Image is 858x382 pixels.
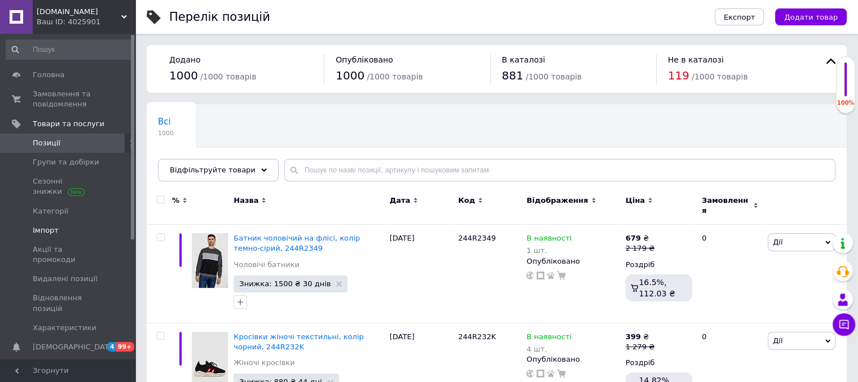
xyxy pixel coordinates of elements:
[526,256,619,266] div: Опубліковано
[33,342,116,352] span: [DEMOGRAPHIC_DATA]
[107,342,116,352] span: 4
[833,313,855,336] button: Чат з покупцем
[458,196,475,206] span: Код
[775,8,847,25] button: Додати товар
[234,332,363,351] a: Кросівки жіночі текстильні, колір чорний, 244R232K
[336,55,393,64] span: Опубліковано
[502,69,523,82] span: 881
[234,196,258,206] span: Назва
[526,72,582,81] span: / 1000 товарів
[626,358,692,368] div: Роздріб
[169,55,200,64] span: Додано
[158,117,171,127] span: Всі
[526,234,571,246] span: В наявності
[33,176,104,197] span: Сезонні знижки
[773,336,782,345] span: Дії
[234,260,300,270] a: Чоловічі батники
[234,234,360,252] a: Батник чоловічий на флісі, колір темно-сірий, 244R2349
[169,69,198,82] span: 1000
[526,354,619,365] div: Опубліковано
[33,245,104,265] span: Акції та промокоди
[33,157,99,167] span: Групи та добірки
[626,196,645,206] span: Ціна
[116,342,135,352] span: 99+
[526,332,571,344] span: В наявності
[773,238,782,246] span: Дії
[715,8,764,25] button: Експорт
[639,278,675,298] span: 16.5%, 112.03 ₴
[33,274,98,284] span: Видалені позиції
[234,358,294,368] a: Жіночі кросівки
[668,69,689,82] span: 119
[33,225,59,236] span: Імпорт
[33,206,68,216] span: Категорії
[169,11,270,23] div: Перелік позицій
[526,345,571,353] div: 4 шт.
[33,293,104,313] span: Відновлення позицій
[702,196,750,216] span: Замовлення
[170,166,256,174] span: Відфільтруйте товари
[336,69,364,82] span: 1000
[692,72,747,81] span: / 1000 товарів
[526,246,571,255] div: 1 шт.
[239,280,331,287] span: Знижка: 1500 ₴ 30 днів
[695,225,765,323] div: 0
[37,17,135,27] div: Ваш ID: 4025901
[192,233,228,287] img: Батник чоловічий на флісі, колір темно-сірий, 244R2349
[390,196,411,206] span: Дата
[458,332,496,341] span: 244R232K
[837,99,855,107] div: 100%
[784,13,838,21] span: Додати товар
[626,332,641,341] b: 399
[626,234,641,242] b: 679
[626,260,692,270] div: Роздріб
[33,89,104,109] span: Замовлення та повідомлення
[200,72,256,81] span: / 1000 товарів
[502,55,545,64] span: В каталозі
[172,196,179,206] span: %
[33,119,104,129] span: Товари та послуги
[668,55,724,64] span: Не в каталозі
[526,196,588,206] span: Відображення
[158,129,174,137] span: 1000
[626,342,654,352] div: 1 279 ₴
[284,159,835,181] input: Пошук по назві позиції, артикулу і пошуковим запитам
[724,13,755,21] span: Експорт
[37,7,121,17] span: BAZAR.net
[33,323,96,333] span: Характеристики
[33,138,60,148] span: Позиції
[626,332,654,342] div: ₴
[626,243,654,254] div: 2 179 ₴
[458,234,496,242] span: 244R2349
[367,72,423,81] span: / 1000 товарів
[33,70,64,80] span: Головна
[387,225,455,323] div: [DATE]
[6,39,133,60] input: Пошук
[626,233,654,243] div: ₴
